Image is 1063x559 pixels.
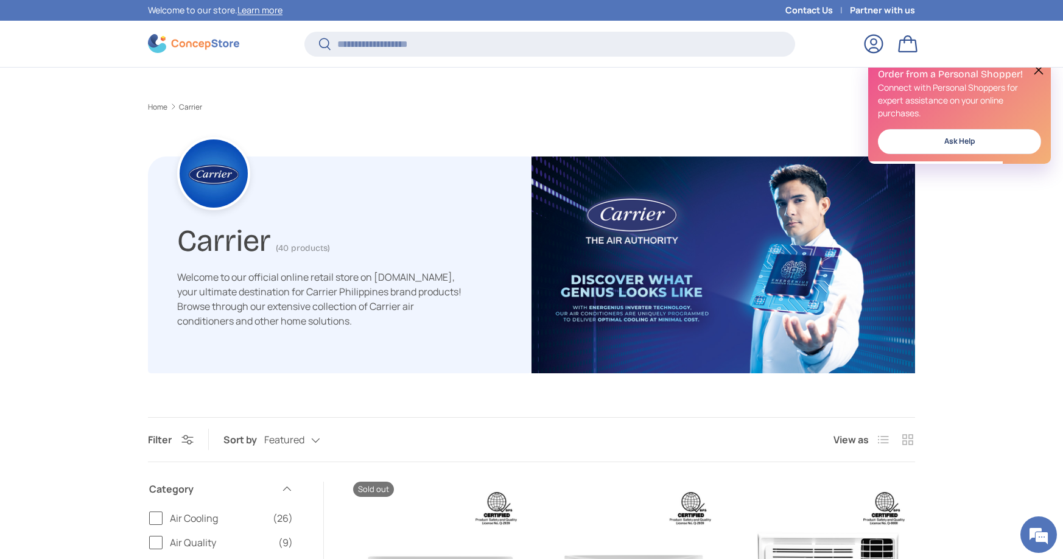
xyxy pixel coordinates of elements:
p: Connect with Personal Shoppers for expert assistance on your online purchases. [878,81,1041,119]
a: Contact Us [785,4,850,17]
a: Home [148,104,167,111]
summary: Category [149,467,293,511]
span: Featured [264,434,304,446]
button: Filter [148,433,194,446]
span: Air Cooling [170,511,265,526]
a: Ask Help [878,129,1041,154]
span: Filter [148,433,172,446]
span: View as [833,432,869,447]
span: (9) [278,535,293,550]
p: Welcome to our official online retail store on [DOMAIN_NAME], your ultimate destination for Carri... [177,270,463,328]
label: Sort by [223,432,264,447]
a: Carrier [179,104,202,111]
nav: Breadcrumbs [148,102,915,113]
span: Category [149,482,273,496]
a: Learn more [237,4,282,16]
span: (40 products) [276,243,330,253]
a: Partner with us [850,4,915,17]
img: carrier-banner-image-concepstore [531,156,915,373]
h2: Order from a Personal Shopper! [878,68,1041,81]
span: Sold out [353,482,394,497]
button: Featured [264,429,345,451]
p: Welcome to our store. [148,4,282,17]
span: Air Quality [170,535,271,550]
h1: Carrier [177,218,271,259]
span: (26) [273,511,293,526]
img: ConcepStore [148,34,239,53]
